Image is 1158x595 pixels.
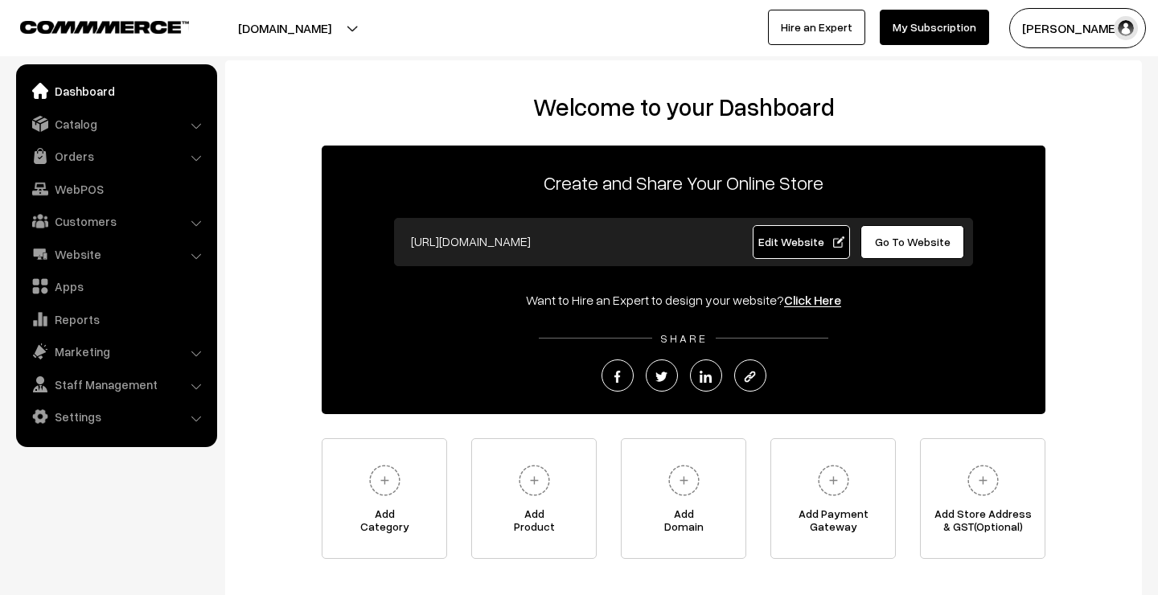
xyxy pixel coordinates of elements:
[771,507,895,540] span: Add Payment Gateway
[880,10,989,45] a: My Subscription
[768,10,865,45] a: Hire an Expert
[753,225,851,259] a: Edit Website
[322,507,446,540] span: Add Category
[20,21,189,33] img: COMMMERCE
[784,292,841,308] a: Click Here
[961,458,1005,503] img: plus.svg
[875,235,951,248] span: Go To Website
[20,337,211,366] a: Marketing
[811,458,856,503] img: plus.svg
[322,438,447,559] a: AddCategory
[621,438,746,559] a: AddDomain
[20,142,211,170] a: Orders
[322,168,1045,197] p: Create and Share Your Online Store
[241,92,1126,121] h2: Welcome to your Dashboard
[622,507,745,540] span: Add Domain
[662,458,706,503] img: plus.svg
[20,240,211,269] a: Website
[20,76,211,105] a: Dashboard
[322,290,1045,310] div: Want to Hire an Expert to design your website?
[471,438,597,559] a: AddProduct
[1009,8,1146,48] button: [PERSON_NAME]
[20,305,211,334] a: Reports
[652,331,716,345] span: SHARE
[758,235,844,248] span: Edit Website
[20,402,211,431] a: Settings
[20,16,161,35] a: COMMMERCE
[20,370,211,399] a: Staff Management
[921,507,1045,540] span: Add Store Address & GST(Optional)
[1114,16,1138,40] img: user
[860,225,964,259] a: Go To Website
[512,458,556,503] img: plus.svg
[472,507,596,540] span: Add Product
[182,8,388,48] button: [DOMAIN_NAME]
[20,174,211,203] a: WebPOS
[20,207,211,236] a: Customers
[920,438,1045,559] a: Add Store Address& GST(Optional)
[363,458,407,503] img: plus.svg
[770,438,896,559] a: Add PaymentGateway
[20,272,211,301] a: Apps
[20,109,211,138] a: Catalog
